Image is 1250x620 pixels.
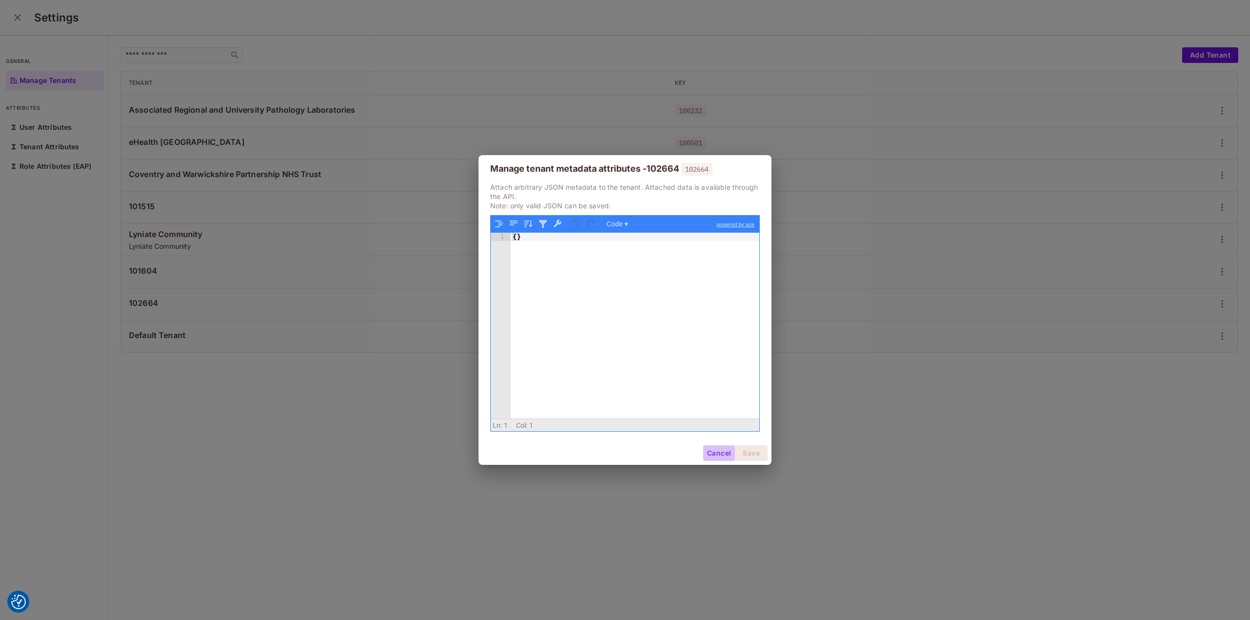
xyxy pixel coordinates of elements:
[522,218,535,230] button: Sort contents
[507,218,520,230] button: Compact JSON data, remove all whitespaces (Ctrl+Shift+I)
[551,218,564,230] button: Repair JSON: fix quotes and escape characters, remove comments and JSONP notation, turn JavaScrip...
[529,421,533,429] span: 1
[703,445,735,461] button: Cancel
[504,421,508,429] span: 1
[493,218,505,230] button: Format JSON data, with proper indentation and line feeds (Ctrl+I)
[490,163,679,175] div: Manage tenant metadata attributes - 102664
[11,595,26,609] img: Revisit consent button
[490,182,760,210] p: Attach arbitrary JSON metadata to the tenant. Attached data is available through the API. Note: o...
[537,218,549,230] button: Filter, sort, or transform contents
[570,218,583,230] button: Undo last action (Ctrl+Z)
[584,218,597,230] button: Redo (Ctrl+Shift+Z)
[11,595,26,609] button: Consent Preferences
[712,216,759,233] a: powered by ace
[491,233,511,241] div: 1
[681,163,712,176] span: 102664
[516,421,528,429] span: Col:
[735,445,768,461] button: Save
[603,218,631,230] button: Code ▾
[493,421,502,429] span: Ln:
